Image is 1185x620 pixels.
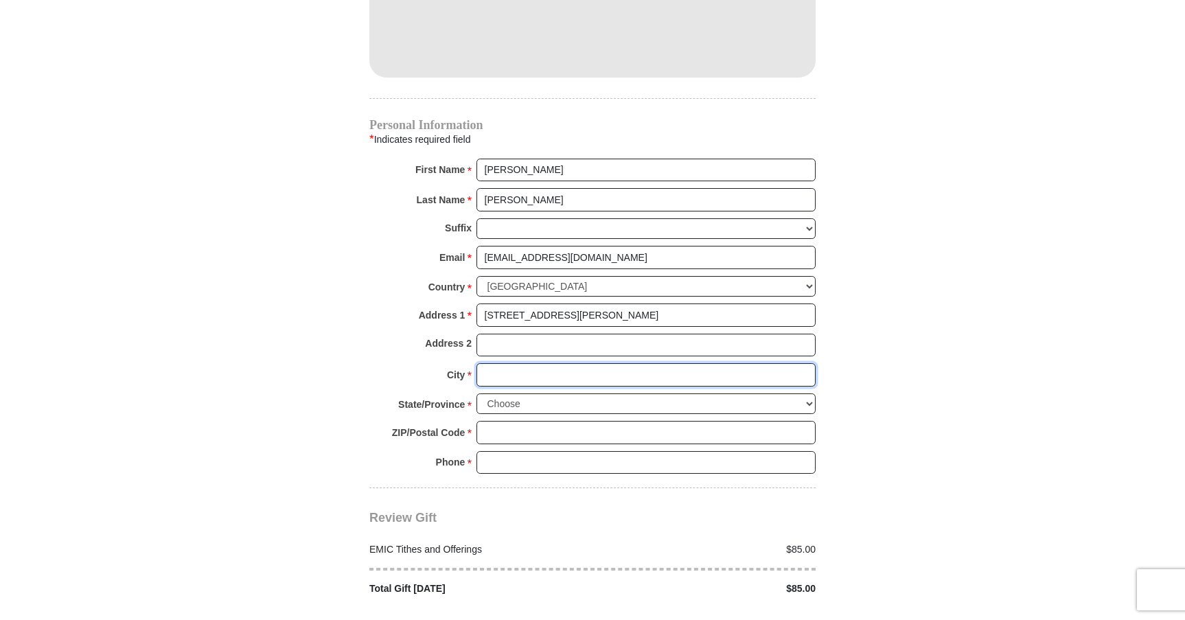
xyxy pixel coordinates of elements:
[425,334,472,353] strong: Address 2
[369,511,437,525] span: Review Gift
[363,582,593,596] div: Total Gift [DATE]
[369,119,816,130] h4: Personal Information
[428,277,465,297] strong: Country
[363,542,593,557] div: EMIC Tithes and Offerings
[398,395,465,414] strong: State/Province
[436,452,465,472] strong: Phone
[439,248,465,267] strong: Email
[592,582,823,596] div: $85.00
[445,218,472,238] strong: Suffix
[592,542,823,557] div: $85.00
[417,190,465,209] strong: Last Name
[419,306,465,325] strong: Address 1
[415,160,465,179] strong: First Name
[369,130,816,148] div: Indicates required field
[447,365,465,384] strong: City
[392,423,465,442] strong: ZIP/Postal Code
